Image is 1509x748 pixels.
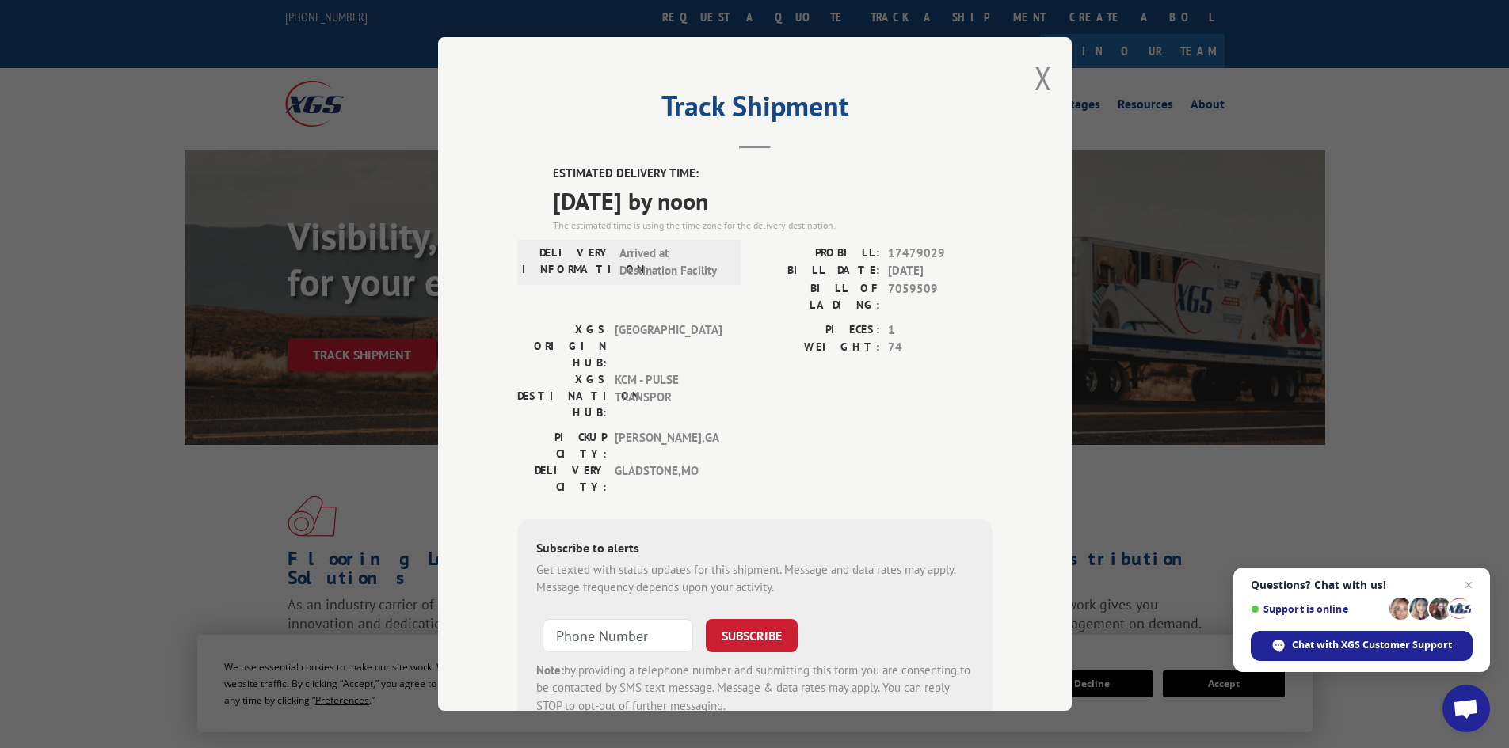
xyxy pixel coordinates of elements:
[888,339,993,357] span: 74
[517,321,607,371] label: XGS ORIGIN HUB:
[1459,575,1478,594] span: Close chat
[755,262,880,280] label: BILL DATE:
[615,321,722,371] span: [GEOGRAPHIC_DATA]
[536,662,974,716] div: by providing a telephone number and submitting this form you are consenting to be contacted by SM...
[517,462,607,496] label: DELIVERY CITY:
[755,245,880,263] label: PROBILL:
[553,218,993,233] div: The estimated time is using the time zone for the delivery destination.
[888,280,993,313] span: 7059509
[536,561,974,597] div: Get texted with status updates for this shipment. Message and data rates may apply. Message frequ...
[619,245,726,280] span: Arrived at Destination Facility
[517,371,607,421] label: XGS DESTINATION HUB:
[517,95,993,125] h2: Track Shipment
[888,321,993,340] span: 1
[615,462,722,496] span: GLADSTONE , MO
[1251,603,1384,615] span: Support is online
[522,245,612,280] label: DELIVERY INFORMATION:
[615,371,722,421] span: KCM - PULSE TRANSPOR
[543,619,693,652] input: Phone Number
[755,321,880,340] label: PIECES:
[888,262,993,280] span: [DATE]
[888,245,993,263] span: 17479029
[706,619,798,652] button: SUBSCRIBE
[1442,685,1490,732] div: Open chat
[1251,579,1473,591] span: Questions? Chat with us!
[553,183,993,218] span: [DATE] by noon
[755,339,880,357] label: WEIGHT:
[536,663,564,678] strong: Note:
[1035,57,1052,99] button: Close modal
[517,429,607,462] label: PICKUP CITY:
[553,165,993,183] label: ESTIMATED DELIVERY TIME:
[615,429,722,462] span: [PERSON_NAME] , GA
[536,538,974,561] div: Subscribe to alerts
[755,280,880,313] label: BILL OF LADING:
[1292,638,1452,652] span: Chat with XGS Customer Support
[1251,631,1473,661] div: Chat with XGS Customer Support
